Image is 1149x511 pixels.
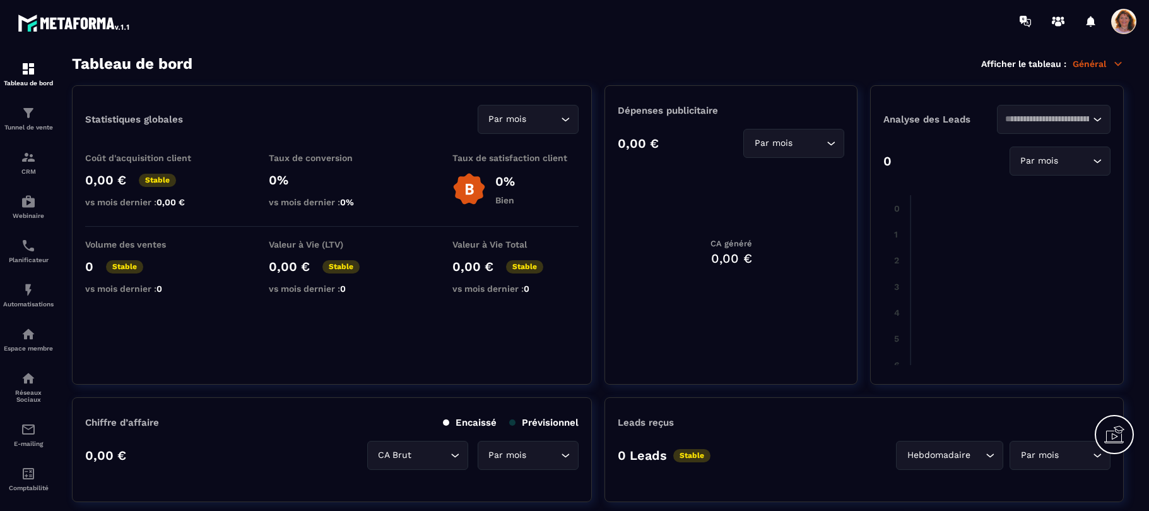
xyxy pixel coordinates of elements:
[269,284,395,294] p: vs mois dernier :
[524,284,529,294] span: 0
[478,105,579,134] div: Search for option
[452,172,486,206] img: b-badge-o.b3b20ee6.svg
[894,360,900,370] tspan: 6
[981,59,1066,69] p: Afficher le tableau :
[529,112,558,126] input: Search for option
[509,417,579,428] p: Prévisionnel
[894,229,898,239] tspan: 1
[21,61,36,76] img: formation
[85,417,159,428] p: Chiffre d’affaire
[452,259,493,274] p: 0,00 €
[85,172,126,188] p: 0,00 €
[3,361,54,412] a: social-networksocial-networkRéseaux Sociaux
[896,441,1003,470] div: Search for option
[3,212,54,219] p: Webinaire
[486,448,529,462] span: Par mois
[495,174,515,189] p: 0%
[3,256,54,263] p: Planificateur
[618,105,845,116] p: Dépenses publicitaire
[1010,147,1111,176] div: Search for option
[85,114,183,125] p: Statistiques globales
[618,448,667,463] p: 0 Leads
[139,174,176,187] p: Stable
[495,195,515,205] p: Bien
[894,308,900,318] tspan: 4
[269,172,395,188] p: 0%
[3,184,54,229] a: automationsautomationsWebinaire
[743,129,844,158] div: Search for option
[415,448,447,462] input: Search for option
[452,284,579,294] p: vs mois dernier :
[1010,441,1111,470] div: Search for option
[1018,448,1061,462] span: Par mois
[85,153,211,163] p: Coût d'acquisition client
[486,112,529,126] span: Par mois
[452,153,579,163] p: Taux de satisfaction client
[883,114,997,125] p: Analyse des Leads
[883,153,892,169] p: 0
[21,238,36,253] img: scheduler
[375,448,415,462] span: CA Brut
[1061,154,1090,168] input: Search for option
[21,371,36,386] img: social-network
[3,168,54,175] p: CRM
[1061,448,1090,462] input: Search for option
[72,55,192,73] h3: Tableau de bord
[85,197,211,207] p: vs mois dernier :
[1018,154,1061,168] span: Par mois
[340,284,346,294] span: 0
[3,345,54,352] p: Espace membre
[106,260,143,274] p: Stable
[3,412,54,457] a: emailemailE-mailing
[3,229,54,273] a: schedulerschedulerPlanificateur
[85,239,211,249] p: Volume des ventes
[3,52,54,96] a: formationformationTableau de bord
[3,80,54,87] p: Tableau de bord
[529,448,558,462] input: Search for option
[751,136,795,150] span: Par mois
[3,124,54,131] p: Tunnel de vente
[3,440,54,447] p: E-mailing
[618,136,659,151] p: 0,00 €
[3,273,54,317] a: automationsautomationsAutomatisations
[367,441,468,470] div: Search for option
[322,260,360,274] p: Stable
[269,239,395,249] p: Valeur à Vie (LTV)
[894,282,899,292] tspan: 3
[269,153,395,163] p: Taux de conversion
[973,448,982,462] input: Search for option
[1005,112,1090,126] input: Search for option
[3,484,54,491] p: Comptabilité
[1073,58,1124,69] p: Général
[21,422,36,437] img: email
[21,105,36,121] img: formation
[269,259,310,274] p: 0,00 €
[269,197,395,207] p: vs mois dernier :
[673,449,710,462] p: Stable
[3,317,54,361] a: automationsautomationsEspace membre
[156,284,162,294] span: 0
[3,389,54,403] p: Réseaux Sociaux
[21,194,36,209] img: automations
[452,239,579,249] p: Valeur à Vie Total
[894,255,899,265] tspan: 2
[795,136,823,150] input: Search for option
[997,105,1111,134] div: Search for option
[3,457,54,501] a: accountantaccountantComptabilité
[85,448,126,463] p: 0,00 €
[506,260,543,274] p: Stable
[443,417,497,428] p: Encaissé
[21,282,36,298] img: automations
[894,203,900,213] tspan: 0
[85,259,93,274] p: 0
[21,150,36,165] img: formation
[156,197,185,207] span: 0,00 €
[3,140,54,184] a: formationformationCRM
[21,466,36,481] img: accountant
[340,197,354,207] span: 0%
[3,96,54,140] a: formationformationTunnel de vente
[894,334,899,344] tspan: 5
[904,448,973,462] span: Hebdomadaire
[478,441,579,470] div: Search for option
[85,284,211,294] p: vs mois dernier :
